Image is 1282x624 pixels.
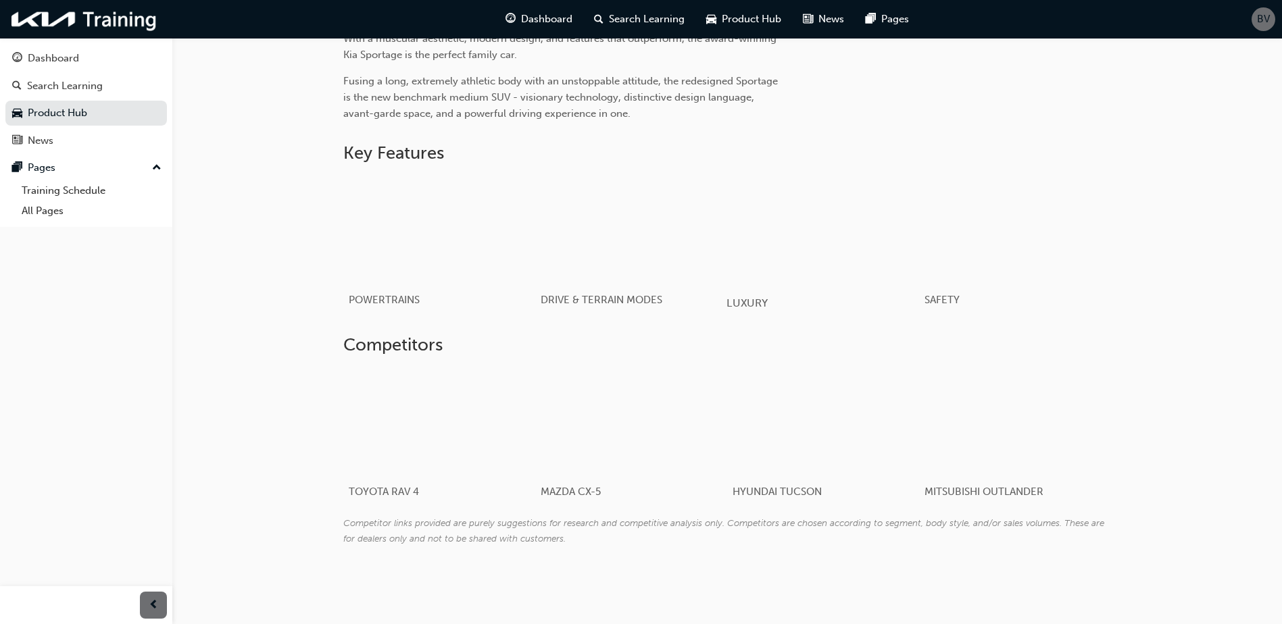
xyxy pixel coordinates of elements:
[521,11,572,27] span: Dashboard
[12,53,22,65] span: guage-icon
[594,11,603,28] span: search-icon
[919,174,1111,323] button: SAFETY
[343,367,535,515] a: TOYOTA RAV 4
[152,159,162,177] span: up-icon
[535,174,727,323] button: DRIVE & TERRAIN MODES
[343,517,1104,545] span: Competitor links provided are purely suggestions for research and competitive analysis only. Comp...
[5,43,167,155] button: DashboardSearch LearningProduct HubNews
[506,11,516,28] span: guage-icon
[726,296,768,309] span: LUXURY
[1252,7,1275,31] button: BV
[881,11,909,27] span: Pages
[727,174,919,323] button: LUXURY
[924,294,960,306] span: SAFETY
[343,174,535,323] button: POWERTRAINS
[792,5,855,33] a: news-iconNews
[541,486,601,498] span: MAZDA CX-5
[5,74,167,99] a: Search Learning
[5,46,167,71] a: Dashboard
[28,51,79,66] div: Dashboard
[5,101,167,126] a: Product Hub
[5,128,167,153] a: News
[733,486,822,498] span: HYUNDAI TUCSON
[727,367,919,515] a: HYUNDAI TUCSON
[16,201,167,222] a: All Pages
[28,133,53,149] div: News
[28,160,55,176] div: Pages
[495,5,583,33] a: guage-iconDashboard
[866,11,876,28] span: pages-icon
[1257,11,1270,27] span: BV
[722,11,781,27] span: Product Hub
[583,5,695,33] a: search-iconSearch Learning
[343,142,1111,164] h2: Key Features
[12,135,22,147] span: news-icon
[349,294,420,306] span: POWERTRAINS
[343,334,1111,356] h2: Competitors
[924,486,1043,498] span: MITSUBISHI OUTLANDER
[541,294,662,306] span: DRIVE & TERRAIN MODES
[818,11,844,27] span: News
[343,32,779,61] span: With a muscular aesthetic, modern design, and features that outperform, the award-winning Kia Spo...
[349,486,419,498] span: TOYOTA RAV 4
[5,155,167,180] button: Pages
[12,80,22,93] span: search-icon
[343,75,781,120] span: Fusing a long, extremely athletic body with an unstoppable attitude, the redesigned Sportage is t...
[803,11,813,28] span: news-icon
[12,162,22,174] span: pages-icon
[855,5,920,33] a: pages-iconPages
[695,5,792,33] a: car-iconProduct Hub
[27,78,103,94] div: Search Learning
[919,367,1111,515] a: MITSUBISHI OUTLANDER
[16,180,167,201] a: Training Schedule
[535,367,727,515] a: MAZDA CX-5
[12,107,22,120] span: car-icon
[149,597,159,614] span: prev-icon
[706,11,716,28] span: car-icon
[609,11,685,27] span: Search Learning
[7,5,162,33] img: kia-training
